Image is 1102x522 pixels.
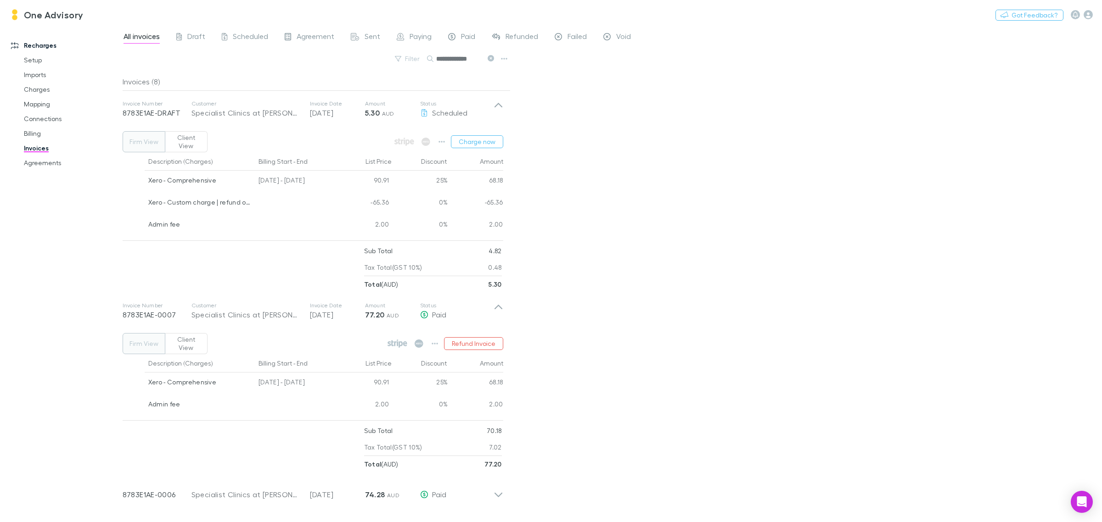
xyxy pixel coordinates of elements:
[310,309,365,320] p: [DATE]
[365,100,420,107] p: Amount
[390,53,425,64] button: Filter
[488,259,501,276] p: 0.48
[123,309,191,320] p: 8783E1AE-0007
[364,276,398,293] p: ( AUD )
[382,110,394,117] span: AUD
[233,32,268,44] span: Scheduled
[487,422,502,439] p: 70.18
[310,107,365,118] p: [DATE]
[123,107,191,118] p: 8783E1AE-DRAFT
[310,489,365,500] p: [DATE]
[15,82,129,97] a: Charges
[365,108,380,117] strong: 5.30
[365,490,385,499] strong: 74.28
[506,32,538,44] span: Refunded
[364,280,382,288] strong: Total
[420,302,494,309] p: Status
[365,310,385,319] strong: 77.20
[364,439,422,455] p: Tax Total (GST 10%)
[432,490,446,499] span: Paid
[364,422,393,439] p: Sub Total
[24,9,84,20] h3: One Advisory
[165,131,208,152] button: Client View
[448,372,503,394] div: 68.18
[364,259,422,276] p: Tax Total (GST 10%)
[337,215,393,237] div: 2.00
[410,32,432,44] span: Paying
[148,193,252,212] div: Xero - Custom charge | refund overpaymnt
[337,372,393,394] div: 90.91
[310,100,365,107] p: Invoice Date
[444,337,503,350] button: Refund Invoice
[255,171,337,193] div: [DATE] - [DATE]
[148,171,252,190] div: Xero - Comprehensive
[4,4,89,26] a: One Advisory
[337,171,393,193] div: 90.91
[191,489,301,500] div: Specialist Clinics at [PERSON_NAME][GEOGRAPHIC_DATA] Unit Trust
[2,38,129,53] a: Recharges
[148,394,252,414] div: Admin fee
[364,243,393,259] p: Sub Total
[15,97,129,111] a: Mapping
[419,135,433,148] span: Available when invoice is finalised
[393,171,448,193] div: 25%
[365,302,420,309] p: Amount
[420,100,494,107] p: Status
[115,472,511,509] div: 8783E1AE-0006Specialist Clinics at [PERSON_NAME][GEOGRAPHIC_DATA] Unit Trust[DATE]74.28 AUDPaid
[148,215,252,234] div: Admin fee
[123,131,165,152] button: Firm View
[489,439,501,455] p: 7.02
[297,32,334,44] span: Agreement
[489,280,501,288] strong: 5.30
[484,460,502,468] strong: 77.20
[115,293,511,329] div: Invoice Number8783E1AE-0007CustomerSpecialist Clinics at [PERSON_NAME][GEOGRAPHIC_DATA] Unit Trus...
[123,489,191,500] p: 8783E1AE-0006
[364,456,398,472] p: ( AUD )
[448,171,503,193] div: 68.18
[432,310,446,319] span: Paid
[148,372,252,392] div: Xero - Comprehensive
[365,32,380,44] span: Sent
[165,333,208,354] button: Client View
[448,215,503,237] div: 2.00
[461,32,475,44] span: Paid
[191,107,301,118] div: Specialist Clinics at [PERSON_NAME][GEOGRAPHIC_DATA] Unit Trust
[115,91,511,128] div: Invoice Number8783E1AE-DRAFTCustomerSpecialist Clinics at [PERSON_NAME][GEOGRAPHIC_DATA] Unit Tru...
[337,394,393,416] div: 2.00
[187,32,205,44] span: Draft
[124,32,160,44] span: All invoices
[448,193,503,215] div: -65.36
[387,492,399,499] span: AUD
[15,53,129,67] a: Setup
[616,32,631,44] span: Void
[393,215,448,237] div: 0%
[489,243,501,259] p: 4.82
[123,333,165,354] button: Firm View
[393,372,448,394] div: 25%
[387,312,399,319] span: AUD
[15,155,129,170] a: Agreements
[568,32,587,44] span: Failed
[9,9,20,20] img: One Advisory's Logo
[392,135,416,148] span: Available when invoice is finalised
[393,193,448,215] div: 0%
[15,141,129,155] a: Invoices
[393,394,448,416] div: 0%
[337,193,393,215] div: -65.36
[432,108,467,117] span: Scheduled
[15,111,129,126] a: Connections
[191,302,301,309] p: Customer
[364,460,382,468] strong: Total
[191,309,301,320] div: Specialist Clinics at [PERSON_NAME][GEOGRAPHIC_DATA] Unit Trust
[191,100,301,107] p: Customer
[255,372,337,394] div: [DATE] - [DATE]
[995,10,1063,21] button: Got Feedback?
[15,67,129,82] a: Imports
[1071,491,1093,513] div: Open Intercom Messenger
[310,302,365,309] p: Invoice Date
[123,100,191,107] p: Invoice Number
[451,135,503,148] button: Charge now
[15,126,129,141] a: Billing
[448,394,503,416] div: 2.00
[123,302,191,309] p: Invoice Number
